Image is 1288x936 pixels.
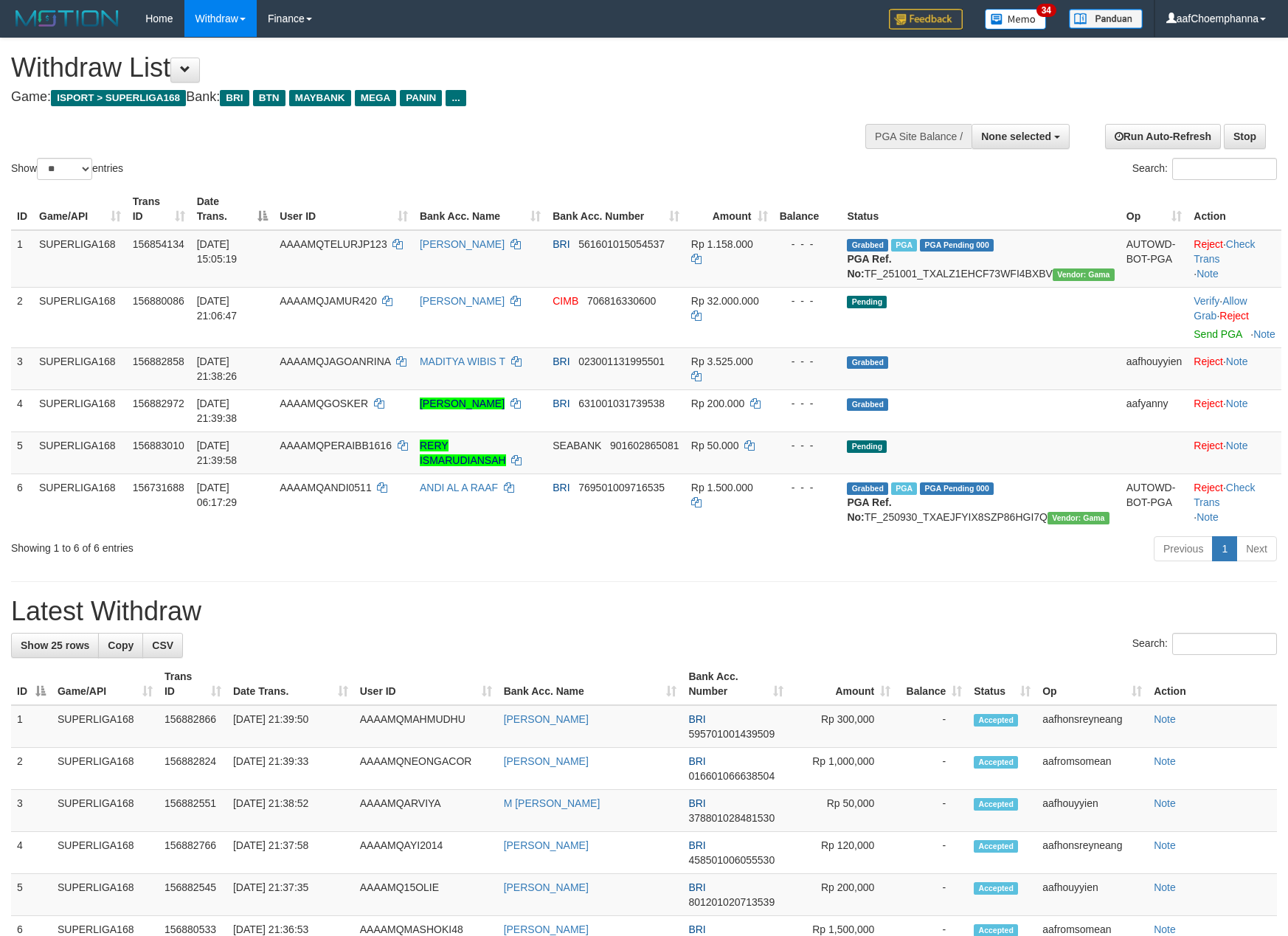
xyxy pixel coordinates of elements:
[220,90,249,106] span: BRI
[789,748,896,790] td: Rp 1,000,000
[1148,663,1277,705] th: Action
[896,748,968,790] td: -
[354,663,498,705] th: User ID: activate to sort column ascending
[688,854,775,866] span: Copy 458501006055530 to clipboard
[682,663,789,705] th: Bank Acc. Number: activate to sort column ascending
[420,356,505,367] a: MADITYA WIBIS T
[1154,755,1176,767] a: Note
[33,347,127,389] td: SUPERLIGA168
[197,398,238,424] span: [DATE] 21:39:38
[355,90,397,106] span: MEGA
[691,440,739,451] span: Rp 50.000
[1121,347,1188,389] td: aafhouyyien
[691,356,753,367] span: Rp 3.525.000
[789,663,896,705] th: Amount: activate to sort column ascending
[354,832,498,874] td: AAAAMQAYI2014
[1132,158,1277,180] label: Search:
[52,874,159,916] td: SUPERLIGA168
[1188,287,1281,347] td: · ·
[11,287,33,347] td: 2
[280,295,376,307] span: AAAAMQJAMUR420
[1154,713,1176,725] a: Note
[11,663,52,705] th: ID: activate to sort column descending
[691,295,759,307] span: Rp 32.000.000
[553,295,578,307] span: CIMB
[11,832,52,874] td: 4
[847,496,891,523] b: PGA Ref. No:
[227,790,354,832] td: [DATE] 21:38:52
[11,474,33,530] td: 6
[280,356,390,367] span: AAAAMQJAGOANRINA
[197,295,238,322] span: [DATE] 21:06:47
[1253,328,1275,340] a: Note
[127,188,191,230] th: Trans ID: activate to sort column ascending
[11,90,844,105] h4: Game: Bank:
[981,131,1051,142] span: None selected
[1121,230,1188,288] td: AUTOWD-BOT-PGA
[159,832,227,874] td: 156882766
[974,714,1018,727] span: Accepted
[1188,347,1281,389] td: ·
[1036,832,1148,874] td: aafhonsreyneang
[985,9,1047,30] img: Button%20Memo.svg
[1188,188,1281,230] th: Action
[688,923,705,935] span: BRI
[11,389,33,431] td: 4
[578,398,665,409] span: Copy 631001031739538 to clipboard
[553,440,601,451] span: SEABANK
[553,398,569,409] span: BRI
[688,881,705,893] span: BRI
[688,896,775,908] span: Copy 801201020713539 to clipboard
[1036,748,1148,790] td: aafromsomean
[197,356,238,382] span: [DATE] 21:38:26
[1053,268,1115,281] span: Vendor URL: https://trx31.1velocity.biz
[133,238,184,250] span: 156854134
[142,633,183,658] a: CSV
[578,238,665,250] span: Copy 561601015054537 to clipboard
[1036,663,1148,705] th: Op: activate to sort column ascending
[972,124,1070,149] button: None selected
[354,748,498,790] td: AAAAMQNEONGACOR
[547,188,685,230] th: Bank Acc. Number: activate to sort column ascending
[1194,482,1255,508] a: Check Trans
[1194,238,1255,265] a: Check Trans
[1224,124,1266,149] a: Stop
[1154,797,1176,809] a: Note
[289,90,351,106] span: MAYBANK
[1194,482,1223,493] a: Reject
[1172,633,1277,655] input: Search:
[1121,389,1188,431] td: aafyanny
[688,728,775,740] span: Copy 595701001439509 to clipboard
[841,474,1120,530] td: TF_250930_TXAEJFYIX8SZP86HGI7Q
[847,482,888,495] span: Grabbed
[610,440,679,451] span: Copy 901602865081 to clipboard
[1226,440,1248,451] a: Note
[133,295,184,307] span: 156880086
[11,347,33,389] td: 3
[11,7,123,30] img: MOTION_logo.png
[420,440,506,466] a: RERY ISMARUDIANSAH
[21,639,89,651] span: Show 25 rows
[1197,268,1219,280] a: Note
[152,639,173,651] span: CSV
[133,482,184,493] span: 156731688
[280,398,368,409] span: AAAAMQGOSKER
[789,832,896,874] td: Rp 120,000
[1036,705,1148,748] td: aafhonsreyneang
[37,158,92,180] select: Showentries
[1194,398,1223,409] a: Reject
[11,431,33,474] td: 5
[896,705,968,748] td: -
[280,482,372,493] span: AAAAMQANDI0511
[1121,188,1188,230] th: Op: activate to sort column ascending
[33,188,127,230] th: Game/API: activate to sort column ascending
[504,713,589,725] a: [PERSON_NAME]
[197,440,238,466] span: [DATE] 21:39:58
[108,639,134,651] span: Copy
[33,287,127,347] td: SUPERLIGA168
[1188,431,1281,474] td: ·
[504,881,589,893] a: [PERSON_NAME]
[896,832,968,874] td: -
[504,923,589,935] a: [PERSON_NAME]
[691,398,744,409] span: Rp 200.000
